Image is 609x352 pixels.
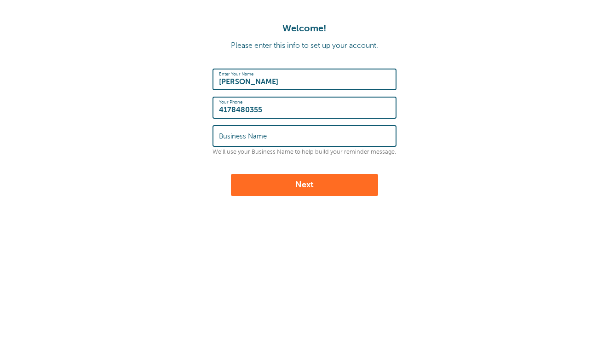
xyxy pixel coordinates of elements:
button: Next [231,174,378,196]
h1: Welcome! [9,23,600,34]
p: We'll use your Business Name to help build your reminder message. [213,149,396,156]
label: Enter Your Name [219,71,253,77]
label: Business Name [219,132,267,140]
p: Please enter this info to set up your account. [9,41,600,50]
label: Your Phone [219,99,242,105]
